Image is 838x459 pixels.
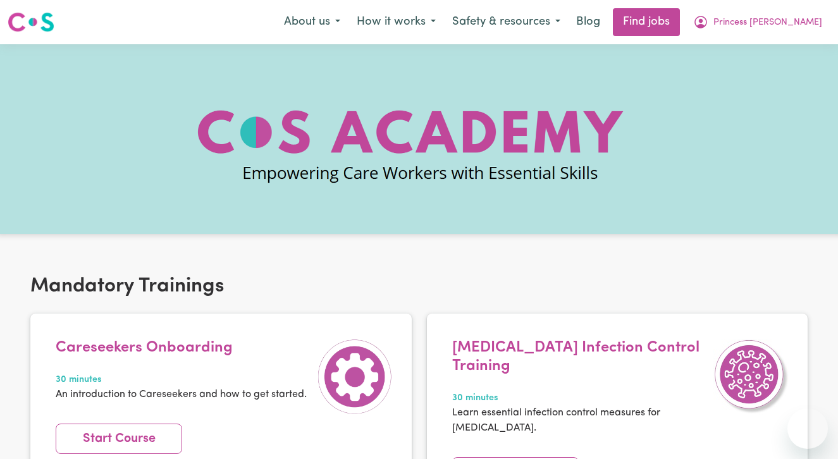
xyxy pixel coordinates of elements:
[569,8,608,36] a: Blog
[452,391,707,405] span: 30 minutes
[8,11,54,34] img: Careseekers logo
[787,408,828,449] iframe: Button to launch messaging window
[613,8,680,36] a: Find jobs
[56,339,307,357] h4: Careseekers Onboarding
[276,9,348,35] button: About us
[56,387,307,402] p: An introduction to Careseekers and how to get started.
[452,405,707,436] p: Learn essential infection control measures for [MEDICAL_DATA].
[452,339,707,376] h4: [MEDICAL_DATA] Infection Control Training
[56,424,182,454] a: Start Course
[444,9,569,35] button: Safety & resources
[685,9,830,35] button: My Account
[8,8,54,37] a: Careseekers logo
[348,9,444,35] button: How it works
[30,274,808,298] h2: Mandatory Trainings
[56,373,307,387] span: 30 minutes
[713,16,822,30] span: Princess [PERSON_NAME]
